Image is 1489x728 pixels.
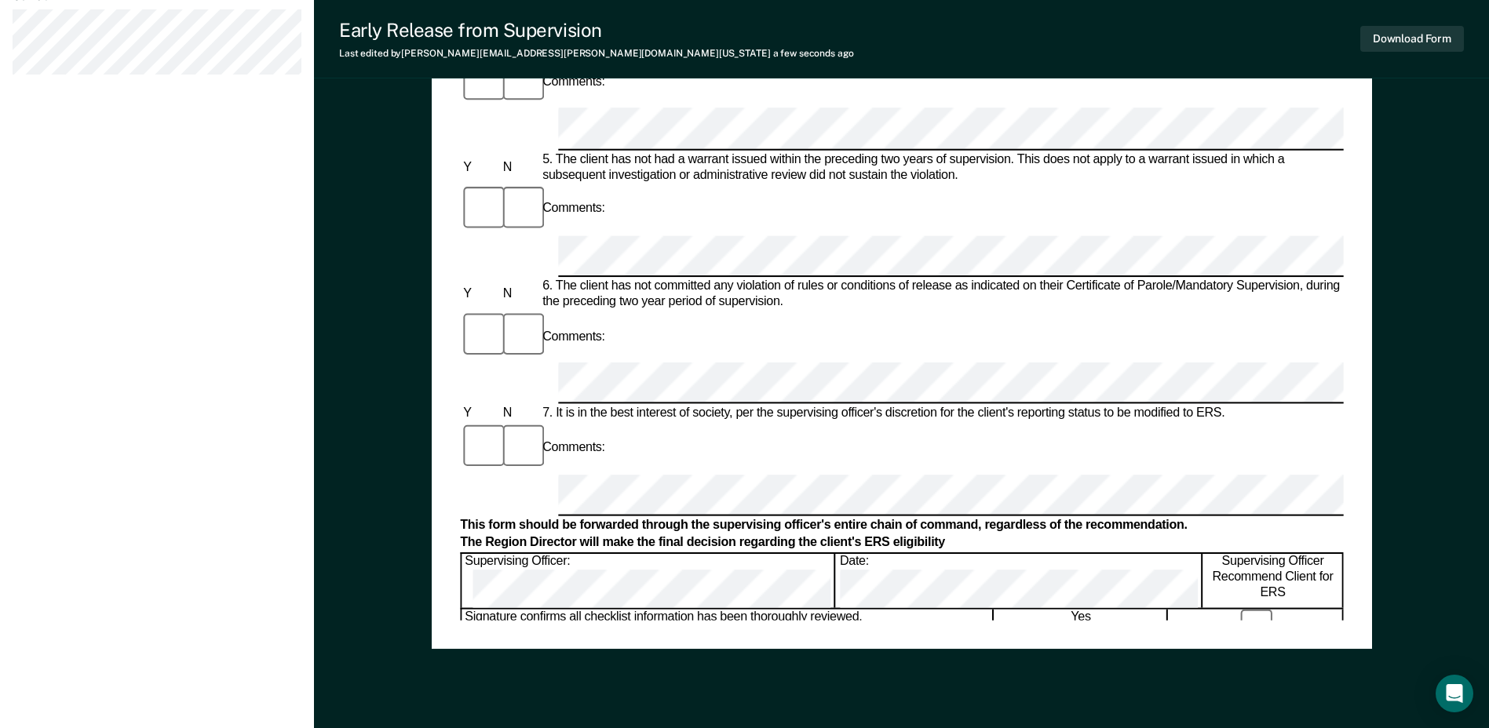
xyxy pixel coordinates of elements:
div: Yes [994,610,1168,642]
div: Signature confirms all checklist information has been thoroughly reviewed. [462,610,993,642]
div: Comments: [539,75,608,90]
div: Comments: [539,440,608,456]
div: 7. It is in the best interest of society, per the supervising officer's discretion for the client... [539,406,1344,421]
div: Comments: [539,329,608,344]
div: 6. The client has not committed any violation of rules or conditions of release as indicated on t... [539,278,1344,310]
div: Y [460,406,499,421]
span: a few seconds ago [773,48,854,59]
div: Date: [837,554,1202,608]
div: This form should be forwarded through the supervising officer's entire chain of command, regardle... [460,517,1343,533]
div: Y [460,159,499,175]
div: Supervising Officer Recommend Client for ERS [1203,554,1343,608]
div: N [499,286,538,302]
div: Open Intercom Messenger [1436,675,1473,712]
div: Early Release from Supervision [339,19,854,42]
button: Download Form [1360,26,1464,52]
div: Last edited by [PERSON_NAME][EMAIL_ADDRESS][PERSON_NAME][DOMAIN_NAME][US_STATE] [339,48,854,59]
div: N [499,406,538,421]
div: Supervising Officer: [462,554,835,608]
div: Y [460,286,499,302]
div: The Region Director will make the final decision regarding the client's ERS eligibility [460,534,1343,550]
div: Comments: [539,202,608,217]
div: N [499,159,538,175]
div: 5. The client has not had a warrant issued within the preceding two years of supervision. This do... [539,151,1344,183]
